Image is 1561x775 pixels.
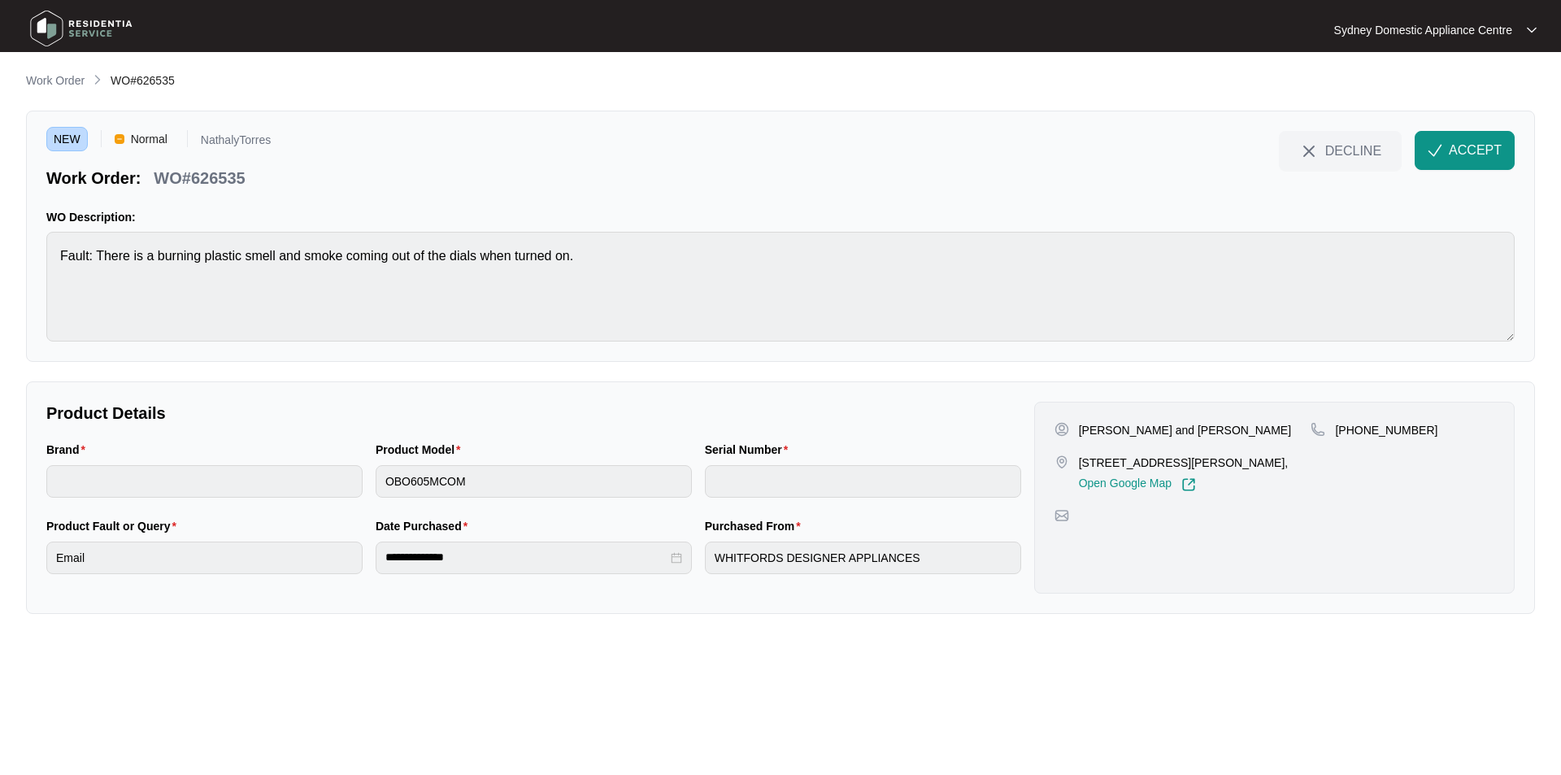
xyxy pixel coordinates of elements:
input: Product Model [376,465,692,498]
img: dropdown arrow [1527,26,1537,34]
button: check-IconACCEPT [1415,131,1515,170]
img: user-pin [1054,422,1069,437]
label: Product Fault or Query [46,518,183,534]
input: Purchased From [705,542,1021,574]
a: Work Order [23,72,88,90]
p: Product Details [46,402,1021,425]
input: Brand [46,465,363,498]
img: chevron-right [91,73,104,86]
img: residentia service logo [24,4,138,53]
span: NEW [46,127,88,151]
span: WO#626535 [111,74,175,87]
label: Product Model [376,442,467,458]
p: WO#626535 [154,167,245,189]
img: map-pin [1054,455,1069,469]
img: map-pin [1311,422,1325,437]
img: Vercel Logo [115,134,124,144]
p: WO Description: [46,209,1515,225]
img: close-Icon [1299,142,1319,161]
span: Normal [124,127,174,151]
img: check-Icon [1428,143,1442,158]
p: Work Order [26,72,85,89]
p: [PHONE_NUMBER] [1335,422,1437,438]
span: DECLINE [1325,142,1381,159]
label: Date Purchased [376,518,474,534]
label: Purchased From [705,518,807,534]
p: [PERSON_NAME] and [PERSON_NAME] [1079,422,1291,438]
input: Product Fault or Query [46,542,363,574]
p: NathalyTorres [201,134,271,151]
label: Serial Number [705,442,794,458]
button: close-IconDECLINE [1279,131,1402,170]
a: Open Google Map [1079,477,1196,492]
input: Date Purchased [385,549,667,566]
textarea: Fault: There is a burning plastic smell and smoke coming out of the dials when turned on. [46,232,1515,342]
img: Link-External [1181,477,1196,492]
p: Work Order: [46,167,141,189]
p: [STREET_ADDRESS][PERSON_NAME], [1079,455,1289,471]
input: Serial Number [705,465,1021,498]
span: ACCEPT [1449,141,1502,160]
label: Brand [46,442,92,458]
img: map-pin [1054,508,1069,523]
p: Sydney Domestic Appliance Centre [1334,22,1512,38]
